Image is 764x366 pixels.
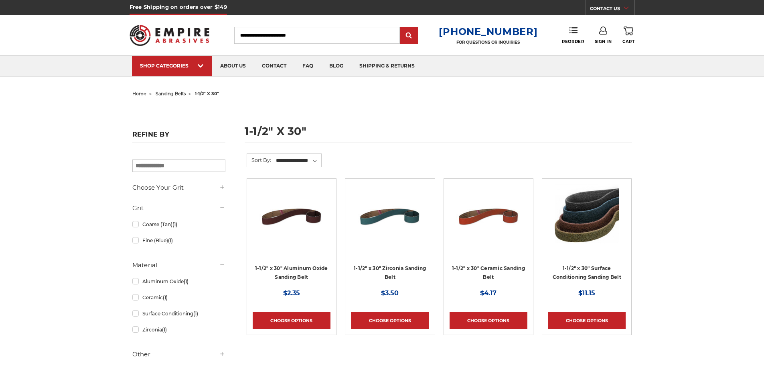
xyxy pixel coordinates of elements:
a: Coarse (Tan) [132,217,225,231]
img: 1-1/2" x 30" Sanding Belt - Zirconia [358,184,422,249]
a: about us [212,56,254,76]
a: Surface Conditioning [132,307,225,321]
img: 1.5"x30" Surface Conditioning Sanding Belts [555,184,619,249]
span: Cart [622,39,634,44]
a: CONTACT US [590,4,634,15]
a: 1-1/2" x 30" Zirconia Sanding Belt [354,265,426,280]
img: 1-1/2" x 30" Sanding Belt - Aluminum Oxide [259,184,324,249]
a: 1-1/2" x 30" Ceramic Sanding Belt [452,265,525,280]
span: $3.50 [381,289,399,297]
a: 1-1/2" x 30" Sanding Belt - Aluminum Oxide [253,184,330,262]
a: contact [254,56,294,76]
a: Cart [622,27,634,44]
img: 1-1/2" x 30" Sanding Belt - Ceramic [456,184,521,249]
label: Sort By: [247,154,271,166]
a: 1-1/2" x 30" Surface Conditioning Sanding Belt [553,265,621,280]
a: 1-1/2" x 30" Aluminum Oxide Sanding Belt [255,265,328,280]
a: 1-1/2" x 30" Sanding Belt - Ceramic [450,184,527,262]
span: Reorder [562,39,584,44]
span: (1) [193,311,198,317]
a: blog [321,56,351,76]
a: sanding belts [156,91,186,96]
h5: Choose Your Grit [132,183,225,192]
img: Empire Abrasives [130,20,210,51]
p: FOR QUESTIONS OR INQUIRIES [439,40,537,45]
a: Choose Options [548,312,626,329]
span: $11.15 [578,289,595,297]
a: Choose Options [253,312,330,329]
a: 1.5"x30" Surface Conditioning Sanding Belts [548,184,626,262]
a: Fine (Blue) [132,233,225,247]
a: home [132,91,146,96]
a: Zirconia [132,323,225,337]
input: Submit [401,28,417,44]
span: (1) [172,221,177,227]
h5: Other [132,350,225,359]
a: [PHONE_NUMBER] [439,26,537,37]
h1: 1-1/2" x 30" [245,126,632,143]
a: Ceramic [132,290,225,305]
h5: Material [132,260,225,270]
div: SHOP CATEGORIES [140,63,204,69]
h5: Refine by [132,131,225,143]
a: faq [294,56,321,76]
span: (1) [163,294,168,301]
span: (1) [168,237,173,243]
span: $2.35 [283,289,300,297]
span: (1) [162,327,167,333]
a: shipping & returns [351,56,423,76]
span: 1-1/2" x 30" [195,91,219,96]
a: Aluminum Oxide [132,274,225,288]
a: Choose Options [351,312,429,329]
span: $4.17 [480,289,496,297]
a: Reorder [562,27,584,44]
a: Choose Options [450,312,527,329]
select: Sort By: [275,155,321,167]
span: Sign In [595,39,612,44]
a: 1-1/2" x 30" Sanding Belt - Zirconia [351,184,429,262]
h5: Grit [132,203,225,213]
span: (1) [184,278,188,284]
